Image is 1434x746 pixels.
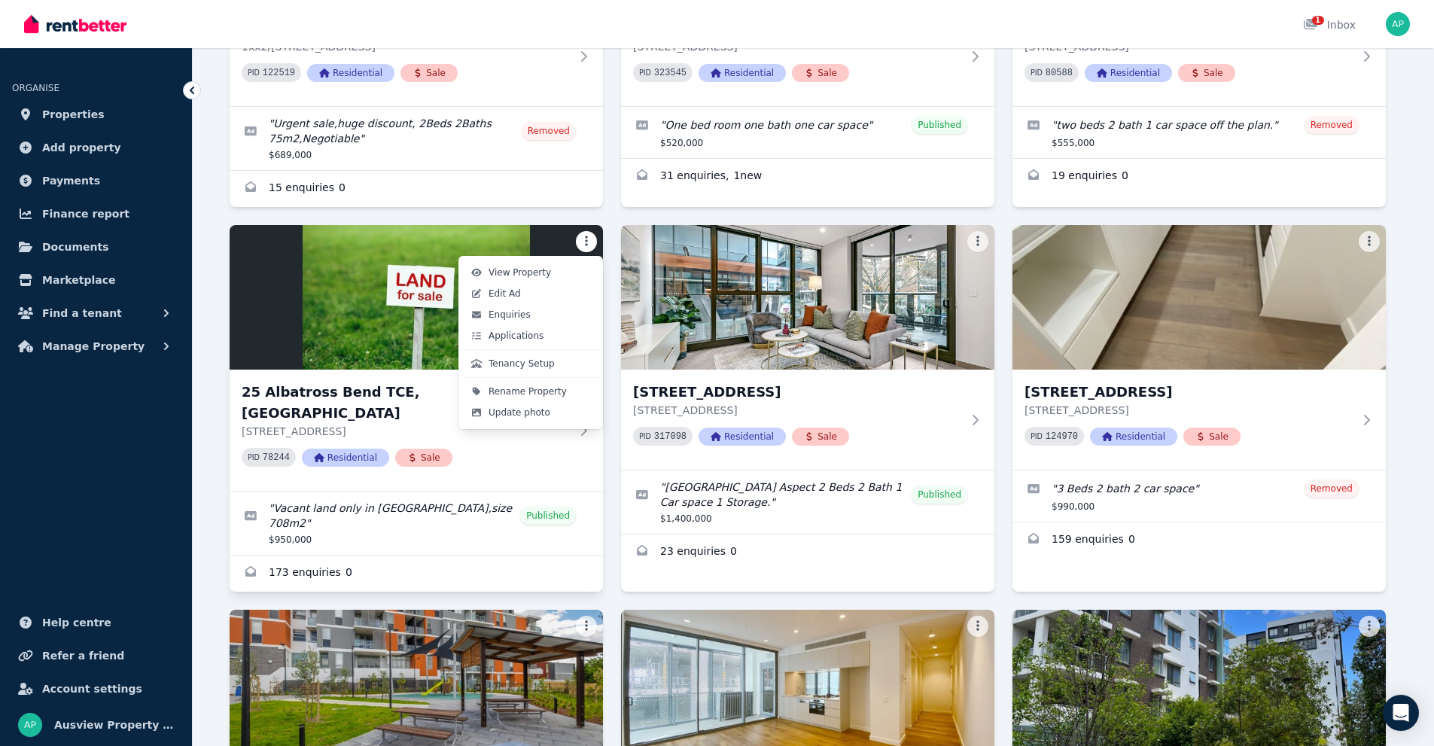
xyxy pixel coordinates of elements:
span: Edit Ad [489,288,521,300]
div: More options [458,256,603,429]
span: Rename Property [489,385,567,397]
span: Update photo [489,406,550,419]
span: Applications [489,330,543,342]
span: Enquiries [489,309,531,321]
span: Tenancy Setup [489,358,555,370]
span: View Property [489,266,551,279]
